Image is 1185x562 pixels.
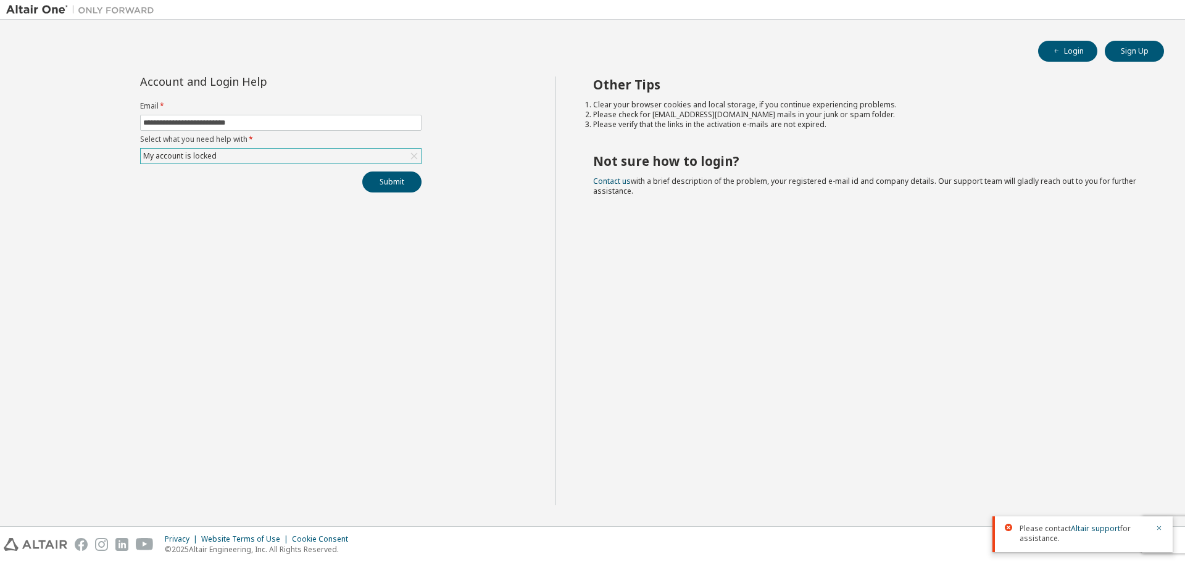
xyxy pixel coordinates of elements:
[136,538,154,551] img: youtube.svg
[4,538,67,551] img: altair_logo.svg
[141,149,421,163] div: My account is locked
[115,538,128,551] img: linkedin.svg
[140,134,422,144] label: Select what you need help with
[593,176,631,186] a: Contact us
[593,120,1142,130] li: Please verify that the links in the activation e-mails are not expired.
[593,176,1136,196] span: with a brief description of the problem, your registered e-mail id and company details. Our suppo...
[292,534,355,544] div: Cookie Consent
[1105,41,1164,62] button: Sign Up
[140,101,422,111] label: Email
[141,149,218,163] div: My account is locked
[201,534,292,544] div: Website Terms of Use
[75,538,88,551] img: facebook.svg
[1071,523,1120,534] a: Altair support
[140,76,365,86] div: Account and Login Help
[95,538,108,551] img: instagram.svg
[593,76,1142,93] h2: Other Tips
[165,534,201,544] div: Privacy
[1020,524,1148,543] span: Please contact for assistance.
[362,171,422,192] button: Submit
[593,100,1142,110] li: Clear your browser cookies and local storage, if you continue experiencing problems.
[1038,41,1097,62] button: Login
[165,544,355,555] p: © 2025 Altair Engineering, Inc. All Rights Reserved.
[593,110,1142,120] li: Please check for [EMAIL_ADDRESS][DOMAIN_NAME] mails in your junk or spam folder.
[6,4,160,16] img: Altair One
[593,153,1142,169] h2: Not sure how to login?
